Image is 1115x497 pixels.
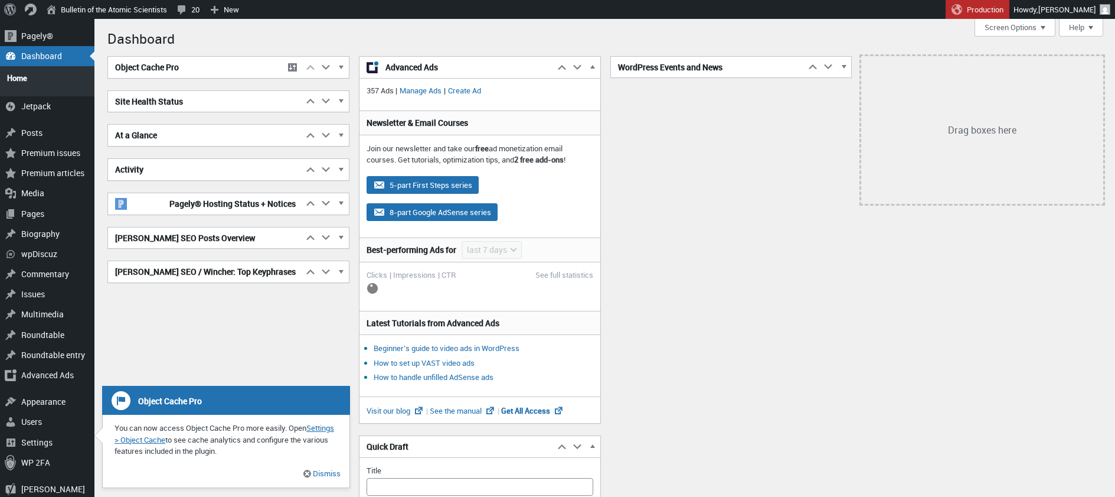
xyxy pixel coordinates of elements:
[108,193,303,215] h2: Pagely® Hosting Status + Notices
[102,386,350,415] h3: Object Cache Pro
[367,203,498,221] button: 8-part Google AdSense series
[108,125,303,146] h2: At a Glance
[975,19,1055,37] button: Screen Options
[311,468,341,479] a: Dismiss
[367,405,430,416] a: Visit our blog
[367,441,408,453] span: Quick Draft
[430,405,501,416] a: See the manual
[385,61,547,73] span: Advanced Ads
[108,261,303,282] h2: [PERSON_NAME] SEO / Wincher: Top Keyphrases
[367,143,593,166] p: Join our newsletter and take our ad monetization email courses. Get tutorials, optimization tips,...
[108,228,303,249] h2: [PERSON_NAME] SEO Posts Overview
[446,85,483,96] a: Create Ad
[108,159,303,180] h2: Activity
[367,85,593,97] p: 357 Ads | |
[1038,4,1096,15] span: [PERSON_NAME]
[367,282,378,294] img: loading
[367,244,456,256] h3: Best-performing Ads for
[108,57,282,78] h2: Object Cache Pro
[514,154,564,165] strong: 2 free add-ons
[374,358,475,368] a: How to set up VAST video ads
[367,176,479,194] button: 5-part First Steps series
[107,25,1103,50] h1: Dashboard
[367,465,381,476] label: Title
[501,405,564,416] a: Get All Access
[397,85,444,96] a: Manage Ads
[374,343,519,353] a: Beginner’s guide to video ads in WordPress
[611,57,806,78] h2: WordPress Events and News
[115,423,334,445] a: Settings > Object Cache
[103,423,349,457] p: You can now access Object Cache Pro more easily. Open to see cache analytics and configure the va...
[1059,19,1103,37] button: Help
[108,91,303,112] h2: Site Health Status
[374,372,493,382] a: How to handle unfilled AdSense ads
[367,317,593,329] h3: Latest Tutorials from Advanced Ads
[115,198,127,210] img: pagely-w-on-b20x20.png
[475,143,489,154] strong: free
[367,117,593,129] h3: Newsletter & Email Courses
